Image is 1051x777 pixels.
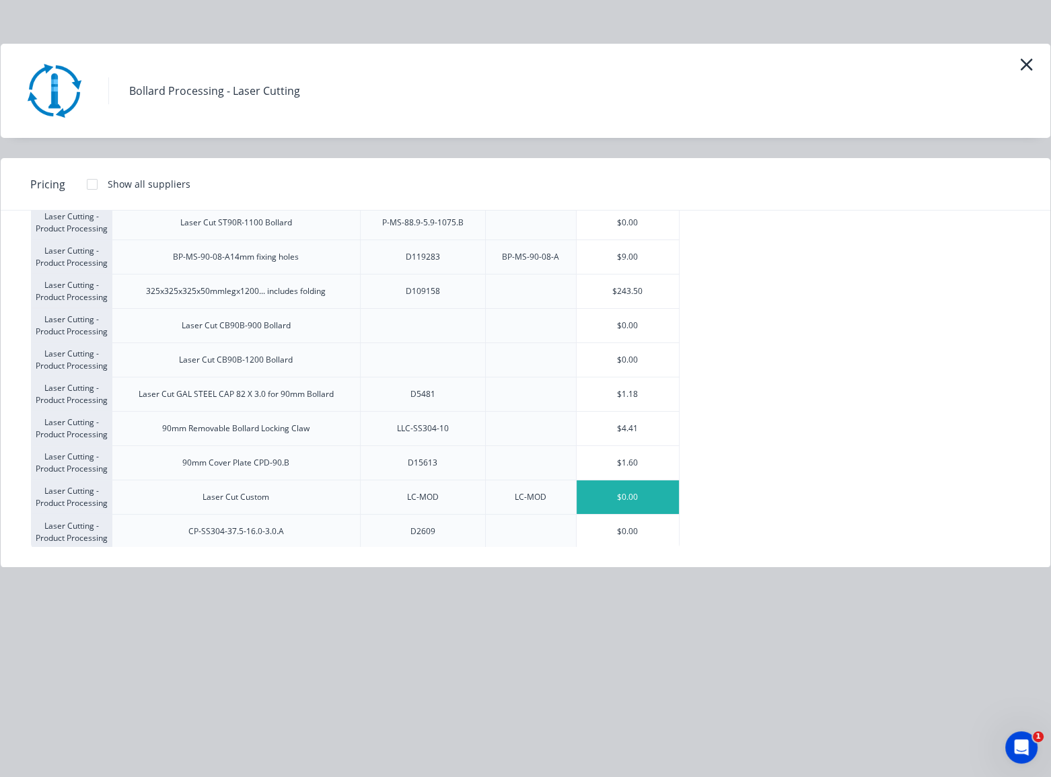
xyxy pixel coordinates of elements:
div: $9.00 [577,240,679,274]
div: Laser Cutting - Product Processing [31,377,112,411]
div: $0.00 [577,343,679,377]
div: D119283 [406,251,440,263]
div: LLC-SS304-10 [397,422,449,435]
div: Laser Cutting - Product Processing [31,411,112,445]
div: 90mm Removable Bollard Locking Claw [162,422,310,435]
div: Laser Cutting - Product Processing [31,480,112,514]
div: $4.41 [577,412,679,445]
div: Laser Cutting - Product Processing [31,514,112,549]
div: LC-MOD [515,491,546,503]
div: $0.00 [577,206,679,239]
div: Show all suppliers [108,177,190,191]
div: Laser Cut CB90B-1200 Bollard [179,354,293,366]
span: 1 [1033,731,1044,742]
div: 90mm Cover Plate CPD-90.B [182,457,289,469]
div: Laser Cutting - Product Processing [31,205,112,239]
div: D109158 [406,285,440,297]
div: CP-SS304-37.5-16.0-3.0.A [188,525,284,538]
div: $1.18 [577,377,679,411]
div: P-MS-88.9-5.9-1075.B [382,217,464,229]
div: Laser Cutting - Product Processing [31,308,112,342]
div: D5481 [410,388,435,400]
div: D15613 [408,457,437,469]
div: Laser Cut GAL STEEL CAP 82 X 3.0 for 90mm Bollard [139,388,334,400]
div: $1.60 [577,446,679,480]
img: Bollard Processing - Laser Cutting [21,57,88,124]
div: Laser Cutting - Product Processing [31,274,112,308]
div: $0.00 [577,309,679,342]
div: Laser Cutting - Product Processing [31,239,112,274]
div: LC-MOD [407,491,439,503]
iframe: Intercom live chat [1005,731,1038,764]
div: $243.50 [577,274,679,308]
div: BP-MS-90-08-A14mm fixing holes [173,251,299,263]
span: Pricing [30,176,65,192]
div: Laser Cutting - Product Processing [31,342,112,377]
div: D2609 [410,525,435,538]
div: BP-MS-90-08-A [502,251,559,263]
div: Laser Cut ST90R-1100 Bollard [180,217,292,229]
div: Laser Cut Custom [203,491,269,503]
div: Laser Cutting - Product Processing [31,445,112,480]
div: $0.00 [577,480,679,514]
div: Bollard Processing - Laser Cutting [129,83,300,99]
div: $0.00 [577,515,679,548]
div: Laser Cut CB90B-900 Bollard [182,320,291,332]
div: 325x325x325x50mmlegx1200... includes folding [146,285,326,297]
